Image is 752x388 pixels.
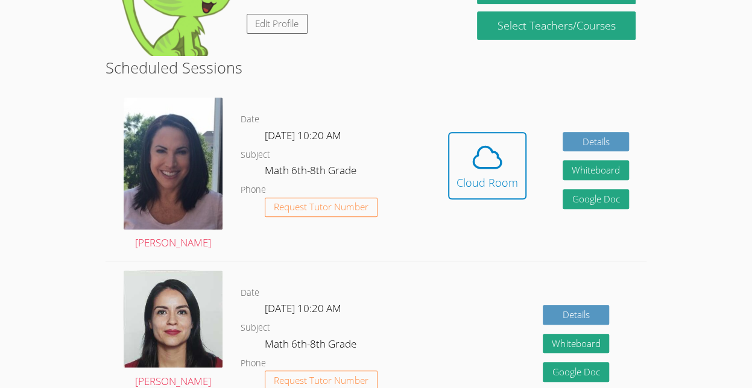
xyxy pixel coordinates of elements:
span: Request Tutor Number [274,376,368,385]
span: [DATE] 10:20 AM [265,301,341,315]
span: [DATE] 10:20 AM [265,128,341,142]
h2: Scheduled Sessions [106,56,647,79]
a: [PERSON_NAME] [124,98,223,252]
button: Whiteboard [563,160,629,180]
button: Cloud Room [448,132,526,199]
dd: Math 6th-8th Grade [265,336,359,356]
dt: Phone [241,356,266,371]
a: Google Doc [543,362,609,382]
dt: Subject [241,321,270,336]
dt: Subject [241,148,270,163]
img: picture.jpeg [124,271,223,368]
dd: Math 6th-8th Grade [265,162,359,183]
a: Details [563,132,629,152]
dt: Date [241,112,259,127]
div: Cloud Room [457,174,518,191]
button: Whiteboard [543,334,609,354]
a: Details [543,305,609,325]
a: Google Doc [563,189,629,209]
img: avatar.png [124,98,223,229]
button: Request Tutor Number [265,198,378,217]
span: Request Tutor Number [274,202,368,211]
dt: Date [241,286,259,301]
dt: Phone [241,183,266,198]
a: Edit Profile [247,14,308,34]
a: Select Teachers/Courses [477,11,636,40]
